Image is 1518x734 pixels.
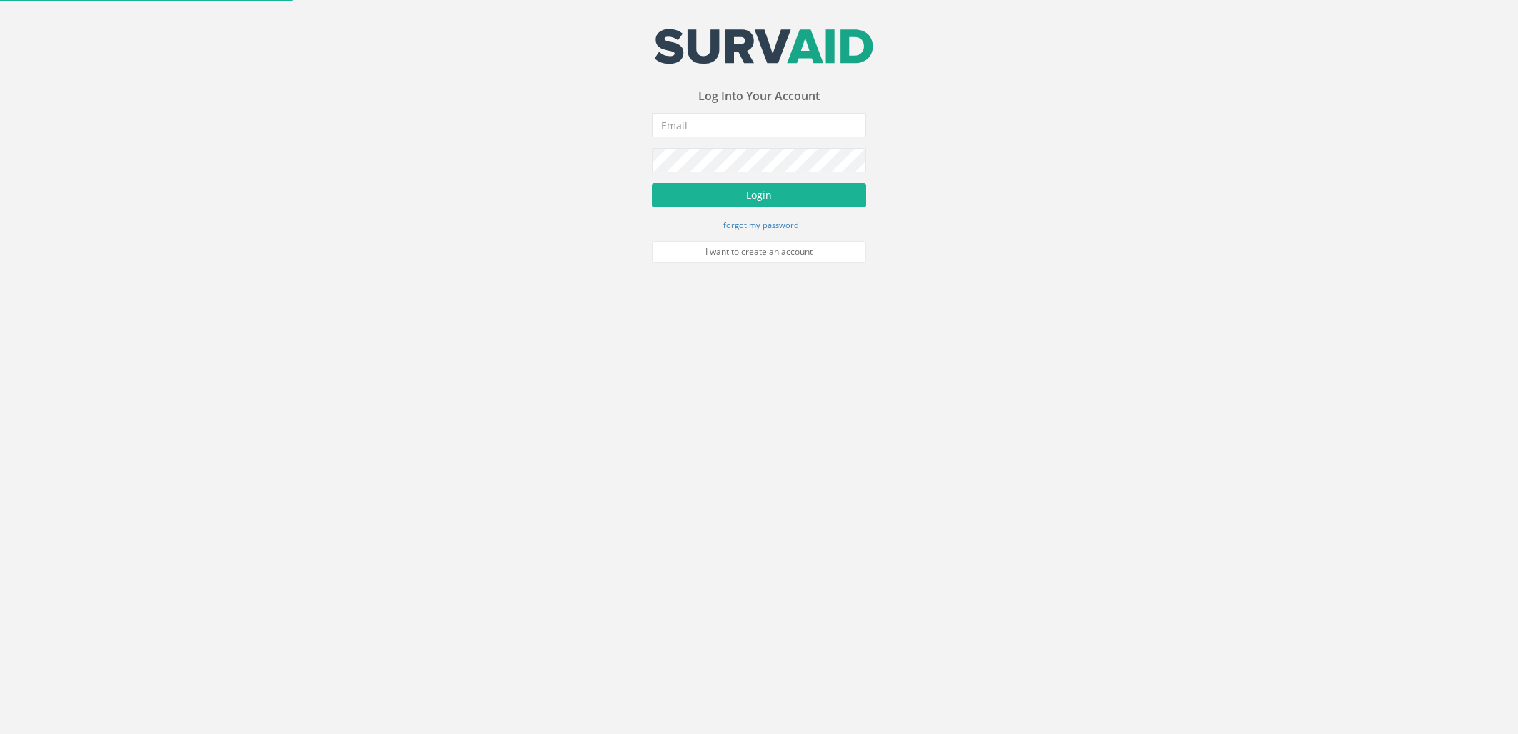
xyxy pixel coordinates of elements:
[652,183,866,207] button: Login
[719,220,799,230] small: I forgot my password
[652,113,866,137] input: Email
[652,90,866,103] h3: Log Into Your Account
[719,218,799,231] a: I forgot my password
[652,241,866,263] a: I want to create an account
